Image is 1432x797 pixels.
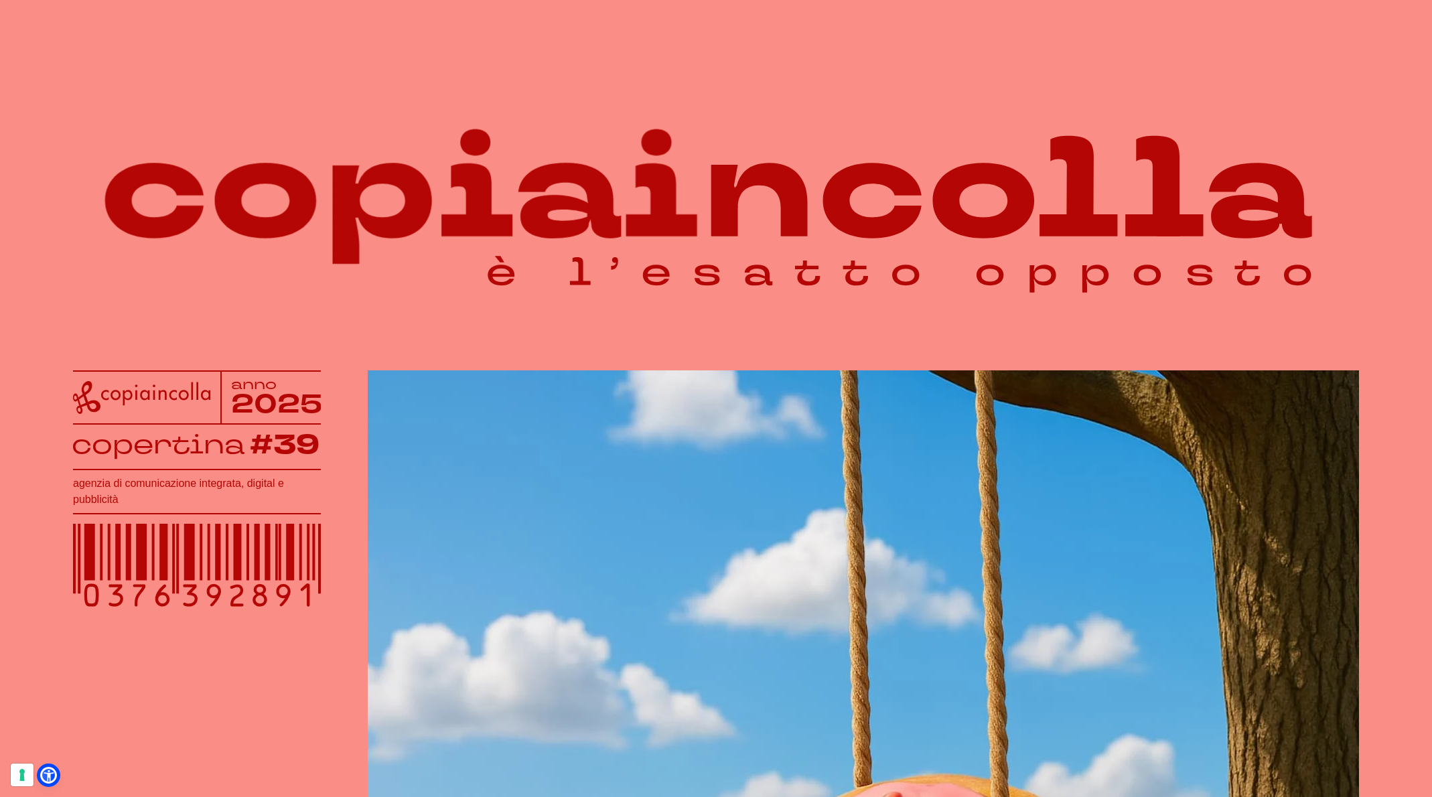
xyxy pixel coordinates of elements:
[250,427,319,463] tspan: #39
[11,764,33,786] button: Le tue preferenze relative al consenso per le tecnologie di tracciamento
[231,374,277,393] tspan: anno
[231,386,322,422] tspan: 2025
[72,427,244,461] tspan: copertina
[40,767,57,784] a: Open Accessibility Menu
[73,476,321,508] h1: agenzia di comunicazione integrata, digital e pubblicità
